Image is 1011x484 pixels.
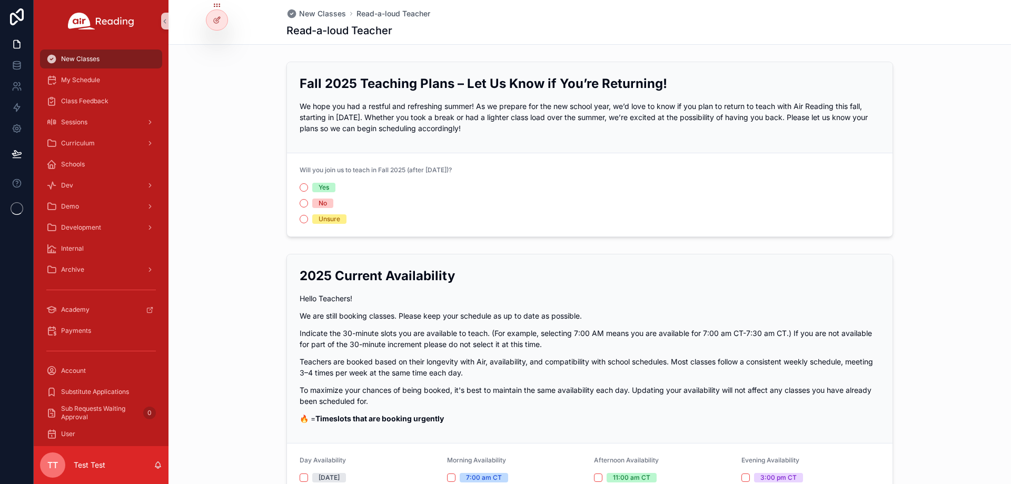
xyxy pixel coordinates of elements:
[40,50,162,68] a: New Classes
[40,403,162,422] a: Sub Requests Waiting Approval0
[300,384,880,407] p: To maximize your chances of being booked, it's best to maintain the same availability each day. U...
[356,8,430,19] a: Read-a-loud Teacher
[40,361,162,380] a: Account
[300,356,880,378] p: Teachers are booked based on their longevity with Air, availability, and compatibility with schoo...
[40,382,162,401] a: Substitute Applications
[594,456,659,464] span: Afternoon Availability
[61,327,91,335] span: Payments
[61,160,85,169] span: Schools
[61,55,100,63] span: New Classes
[40,300,162,319] a: Academy
[286,23,392,38] h1: Read-a-loud Teacher
[40,92,162,111] a: Class Feedback
[315,414,444,423] strong: Timeslots that are booking urgently
[40,71,162,90] a: My Schedule
[286,8,346,19] a: New Classes
[319,199,327,208] div: No
[40,134,162,153] a: Curriculum
[61,223,101,232] span: Development
[61,404,139,421] span: Sub Requests Waiting Approval
[300,75,880,92] h2: Fall 2025 Teaching Plans – Let Us Know if You’re Returning!
[61,76,100,84] span: My Schedule
[40,239,162,258] a: Internal
[34,42,168,446] div: scrollable content
[760,473,797,482] div: 3:00 pm CT
[300,166,452,174] span: Will you join us to teach in Fall 2025 (after [DATE])?
[319,183,329,192] div: Yes
[300,310,880,321] p: We are still booking classes. Please keep your schedule as up to date as possible.
[447,456,506,464] span: Morning Availability
[300,267,880,284] h2: 2025 Current Availability
[61,265,84,274] span: Archive
[61,388,129,396] span: Substitute Applications
[741,456,799,464] span: Evening Availability
[299,8,346,19] span: New Classes
[319,473,340,482] div: [DATE]
[61,139,95,147] span: Curriculum
[47,459,58,471] span: TT
[61,202,79,211] span: Demo
[40,424,162,443] a: User
[319,214,340,224] div: Unsure
[61,305,90,314] span: Academy
[40,197,162,216] a: Demo
[300,328,880,350] p: Indicate the 30-minute slots you are available to teach. (For example, selecting 7:00 AM means yo...
[61,430,75,438] span: User
[40,260,162,279] a: Archive
[74,460,105,470] p: Test Test
[613,473,650,482] div: 11:00 am CT
[300,456,346,464] span: Day Availability
[300,413,880,424] p: 🔥 =
[40,218,162,237] a: Development
[61,97,108,105] span: Class Feedback
[40,113,162,132] a: Sessions
[61,118,87,126] span: Sessions
[40,321,162,340] a: Payments
[143,407,156,419] div: 0
[40,155,162,174] a: Schools
[61,244,84,253] span: Internal
[61,181,73,190] span: Dev
[40,176,162,195] a: Dev
[61,367,86,375] span: Account
[68,13,134,29] img: App logo
[300,101,880,134] p: We hope you had a restful and refreshing summer! As we prepare for the new school year, we’d love...
[466,473,502,482] div: 7:00 am CT
[300,293,880,304] p: Hello Teachers!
